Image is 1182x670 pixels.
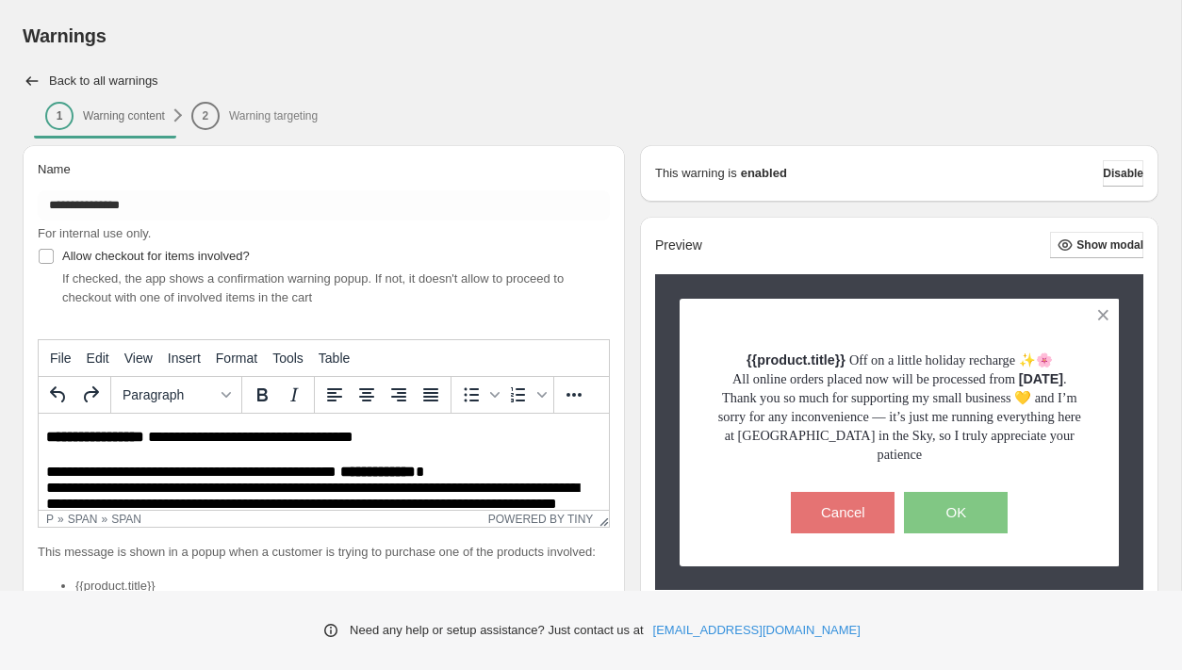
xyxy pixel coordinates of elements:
span: Format [216,351,257,366]
button: Redo [74,379,107,411]
p: This message is shown in a popup when a customer is trying to purchase one of the products involved: [38,543,610,562]
span: Thank you so much for supporting my small business 💛 and I’m sorry for any inconvenience — it’s j... [718,390,1081,462]
body: Rich Text Area. Press ALT-0 for help. [8,15,563,98]
a: Powered by Tiny [488,513,594,526]
button: More... [558,379,590,411]
span: Off on a little holiday recharge ✨🌸 [849,352,1053,368]
span: Edit [87,351,109,366]
div: » [102,513,108,526]
button: Bold [246,379,278,411]
span: File [50,351,72,366]
button: Align center [351,379,383,411]
div: Bullet list [455,379,502,411]
iframe: Rich Text Area [39,414,609,510]
div: Resize [593,511,609,527]
span: Show modal [1076,237,1143,253]
button: Italic [278,379,310,411]
span: All online orders placed now will be processed from [732,371,1019,386]
button: Justify [415,379,447,411]
div: » [57,513,64,526]
span: If checked, the app shows a confirmation warning popup. If not, it doesn't allow to proceed to ch... [62,271,564,304]
span: . [718,371,1081,462]
div: span [111,513,141,526]
li: {{product.title}} [75,577,610,596]
span: Name [38,162,71,176]
a: [EMAIL_ADDRESS][DOMAIN_NAME] [653,621,861,640]
strong: enabled [741,164,787,183]
div: p [46,513,54,526]
button: OK [904,492,1008,533]
span: For internal use only. [38,226,151,240]
span: Paragraph [123,387,215,402]
span: Insert [168,351,201,366]
p: This warning is [655,164,737,183]
button: Formats [115,379,238,411]
span: Tools [272,351,304,366]
button: Undo [42,379,74,411]
h2: Back to all warnings [49,74,158,89]
button: Cancel [791,492,895,533]
strong: [DATE] [1019,371,1063,386]
strong: {{product.title}} [747,352,845,368]
button: Align left [319,379,351,411]
button: Show modal [1050,232,1143,258]
span: Allow checkout for items involved? [62,249,250,263]
h2: Preview [655,237,702,253]
div: span [68,513,98,526]
span: Disable [1103,166,1143,181]
div: Numbered list [502,379,550,411]
span: Table [319,351,350,366]
span: View [124,351,153,366]
span: Warnings [23,25,107,46]
button: Disable [1103,160,1143,187]
button: Align right [383,379,415,411]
